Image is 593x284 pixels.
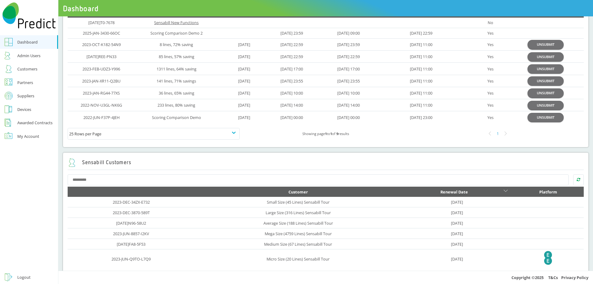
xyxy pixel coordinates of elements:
a: [DATE] 11:00 [410,102,432,108]
a: [DATE] [451,241,463,247]
a: [DATE] [451,256,463,262]
a: Yes [487,54,494,59]
div: Awarded Contracts [17,119,53,126]
a: Yes [487,102,494,108]
a: 2023-JUN-8857-I2KV [113,231,149,236]
a: Micro Size (20 Lines) Sensabill Tour [267,256,330,262]
a: 36 lines, 65% saving [159,90,194,96]
div: Suppliers [17,92,34,100]
a: Large Size (316 Lines) Sensabill Tour [266,210,331,215]
div: Partners [17,79,33,86]
a: [DATE] 14:00 [337,102,360,108]
div: Showing page to of results [240,130,412,138]
a: [DATE]FA8-5F53 [117,241,145,247]
a: [DATE] [451,220,463,226]
div: Customer [200,188,397,196]
a: [DATE]N96-58U2 [116,220,146,226]
div: Logout [17,273,31,281]
a: 141 lines, 71% savings [157,78,196,84]
a: [DATE] 10:00 [280,90,303,96]
a: [DATE] 11:00 [410,90,432,96]
a: Yes [487,66,494,72]
button: UNSUBMIT [528,52,564,61]
a: [DATE] 11:00 [410,42,432,47]
a: Yes [487,78,494,84]
a: [DATE] [238,66,250,72]
b: 1 [330,131,332,136]
a: Yes [487,30,494,36]
a: Yes [487,115,494,120]
a: 8 lines, 72% saving [160,42,193,47]
a: 2023-DEC-3870-589T [113,210,150,215]
a: Average Size (188 Lines) Sensabill Tour [263,220,333,226]
a: [DATE] [451,231,463,236]
div: 25 Rows per Page [69,130,238,138]
a: No [488,20,493,25]
a: 2023-OCT-K182-54N9 [82,42,121,47]
a: Yes [487,90,494,96]
a: [DATE] 11:00 [410,54,432,59]
h2: Sensabill Customers [68,158,132,167]
a: Medium Size (67 Lines) Sensabill Tour [264,241,332,247]
button: UNSUBMIT [528,40,564,49]
a: T&Cs [548,275,558,280]
a: [DATE] [238,78,250,84]
div: Admin Users [17,52,40,59]
div: Customers [17,65,37,73]
button: UNSUBMIT [528,64,564,73]
a: 2023-DEC-34ZX-E732 [113,199,150,205]
a: [DATE] 11:00 [410,66,432,72]
a: 2025-JAN-3430-66OC [83,30,120,36]
a: [DATE] 22:59 [337,54,360,59]
a: [DATE] 17:00 [280,66,303,72]
a: Scoring Comparison Demo 2 [150,30,203,36]
div: Renewal Date [406,188,502,196]
a: Yes [487,42,494,47]
a: [DATE] [451,210,463,215]
a: [DATE] 23:59 [337,42,360,47]
a: [DATE] 17:00 [337,66,360,72]
a: [DATE] [238,54,250,59]
a: [DATE] 00:00 [337,115,360,120]
a: 233 lines, 80% saving [158,102,195,108]
a: 1311 lines, 64% saving [157,66,196,72]
a: 2023-JAN-XR11-Q2BU [82,78,120,84]
a: Sensabill New Functions [154,20,199,25]
a: 85 lines, 57% saving [159,54,194,59]
a: Small Size (45 Lines) Sensabill Tour [267,199,330,205]
a: 2022-JUN-F37P-4JEH [83,115,120,120]
a: [DATE] [238,42,250,47]
button: UNSUBMIT [528,76,564,85]
button: UNSUBMIT [528,101,564,110]
a: [DATE] [238,115,250,120]
button: UNSUBMIT [528,88,564,97]
a: 2023-JAN-RG44-77XS [83,90,120,96]
a: [DATE] [451,199,463,205]
a: [DATE] [238,102,250,108]
a: 2023-FEB-UDZ3-Y996 [82,66,120,72]
a: [DATE] 23:55 [337,78,360,84]
a: [DATE]T0-7678 [88,20,115,25]
img: Predict Mobile [2,2,56,28]
a: 2022-NOV-U3GL-NK6G [81,102,122,108]
a: [DATE] 11:00 [410,78,432,84]
b: 9 [336,131,338,136]
a: 2023-JUN-Q9TO-L7Q9 [111,256,151,262]
a: [DATE] 23:00 [410,115,432,120]
div: My Account [17,133,39,140]
a: [DATE] 22:59 [410,30,432,36]
a: [DATE] [238,90,250,96]
div: Platform [517,188,579,196]
a: [DATE] 14:00 [280,102,303,108]
button: UNSUBMIT [528,113,564,122]
a: [DATE] 23:55 [280,78,303,84]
